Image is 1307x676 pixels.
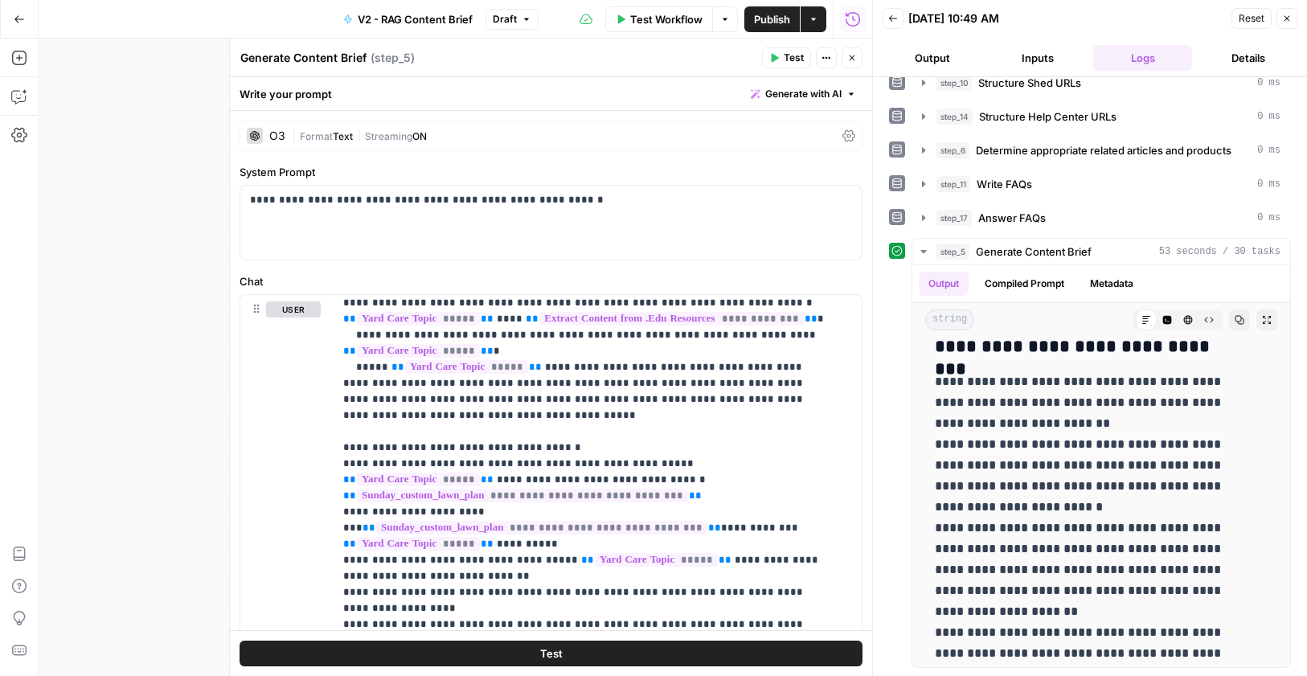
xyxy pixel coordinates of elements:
[371,50,415,66] span: ( step_5 )
[358,11,473,27] span: V2 - RAG Content Brief
[240,50,367,66] textarea: Generate Content Brief
[269,130,285,141] div: O3
[912,171,1290,197] button: 0 ms
[883,45,981,71] button: Output
[976,142,1231,158] span: Determine appropriate related articles and products
[936,109,973,125] span: step_14
[300,130,333,142] span: Format
[1080,272,1143,296] button: Metadata
[630,11,703,27] span: Test Workflow
[919,272,969,296] button: Output
[1198,45,1297,71] button: Details
[1257,177,1280,191] span: 0 ms
[978,210,1046,226] span: Answer FAQs
[240,164,862,180] label: System Prompt
[240,641,862,666] button: Test
[784,51,804,65] span: Test
[936,176,970,192] span: step_11
[266,301,321,318] button: user
[493,12,517,27] span: Draft
[988,45,1087,71] button: Inputs
[762,47,811,68] button: Test
[334,6,482,32] button: V2 - RAG Content Brief
[230,77,872,110] div: Write your prompt
[353,127,365,143] span: |
[912,70,1290,96] button: 0 ms
[365,130,412,142] span: Streaming
[1257,109,1280,124] span: 0 ms
[1231,8,1272,29] button: Reset
[925,309,974,330] span: string
[333,130,353,142] span: Text
[936,75,972,91] span: step_10
[1239,11,1264,26] span: Reset
[936,244,969,260] span: step_5
[754,11,790,27] span: Publish
[936,210,972,226] span: step_17
[975,272,1074,296] button: Compiled Prompt
[912,239,1290,264] button: 53 seconds / 30 tasks
[912,137,1290,163] button: 0 ms
[936,142,969,158] span: step_6
[1257,76,1280,90] span: 0 ms
[744,6,800,32] button: Publish
[412,130,427,142] span: ON
[1257,143,1280,158] span: 0 ms
[978,75,1081,91] span: Structure Shed URLs
[292,127,300,143] span: |
[976,244,1092,260] span: Generate Content Brief
[540,645,563,662] span: Test
[912,104,1290,129] button: 0 ms
[605,6,712,32] button: Test Workflow
[486,9,539,30] button: Draft
[240,273,862,289] label: Chat
[977,176,1032,192] span: Write FAQs
[912,265,1290,667] div: 53 seconds / 30 tasks
[744,84,862,104] button: Generate with AI
[1257,211,1280,225] span: 0 ms
[979,109,1116,125] span: Structure Help Center URLs
[912,205,1290,231] button: 0 ms
[1093,45,1192,71] button: Logs
[1159,244,1280,259] span: 53 seconds / 30 tasks
[765,87,842,101] span: Generate with AI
